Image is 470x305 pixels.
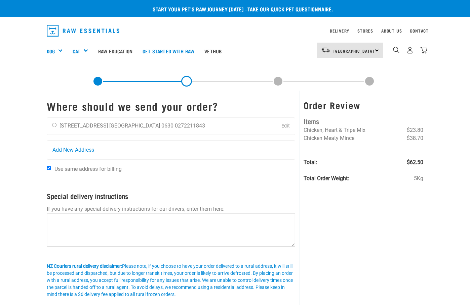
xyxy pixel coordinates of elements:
[406,47,414,54] img: user.png
[175,122,205,129] li: 0272211843
[47,100,295,112] h1: Where should we send your order?
[414,174,423,183] span: 5Kg
[47,166,51,170] input: Use same address for billing
[93,38,138,64] a: Raw Education
[420,47,427,54] img: home-icon@2x.png
[304,100,423,110] h3: Order Review
[304,116,423,126] h4: Items
[60,122,108,129] li: [STREET_ADDRESS]
[47,47,55,55] a: Dog
[138,38,199,64] a: Get started with Raw
[407,134,423,142] span: $38.70
[41,22,429,39] nav: dropdown navigation
[304,135,354,141] span: Chicken Meaty Mince
[109,122,173,129] li: [GEOGRAPHIC_DATA] 0630
[281,123,290,129] a: Edit
[47,205,295,213] p: If you have any special delivery instructions for our drivers, enter them here:
[407,158,423,166] span: $62.50
[47,141,295,159] a: Add New Address
[393,47,399,53] img: home-icon-1@2x.png
[52,146,94,154] span: Add New Address
[330,30,349,32] a: Delivery
[321,47,330,53] img: van-moving.png
[247,7,333,10] a: take our quick pet questionnaire.
[47,25,119,37] img: Raw Essentials Logo
[304,127,365,133] span: Chicken, Heart & Tripe Mix
[407,126,423,134] span: $23.80
[47,263,295,298] div: Please note, if you choose to have your order delivered to a rural address, it will still be proc...
[73,47,80,55] a: Cat
[199,38,227,64] a: Vethub
[410,30,429,32] a: Contact
[381,30,402,32] a: About Us
[304,159,317,165] strong: Total:
[47,192,295,200] h4: Special delivery instructions
[54,166,122,172] span: Use same address for billing
[304,175,349,182] strong: Total Order Weight:
[357,30,373,32] a: Stores
[334,50,374,52] span: [GEOGRAPHIC_DATA]
[47,263,122,269] b: NZ Couriers rural delivery disclaimer:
